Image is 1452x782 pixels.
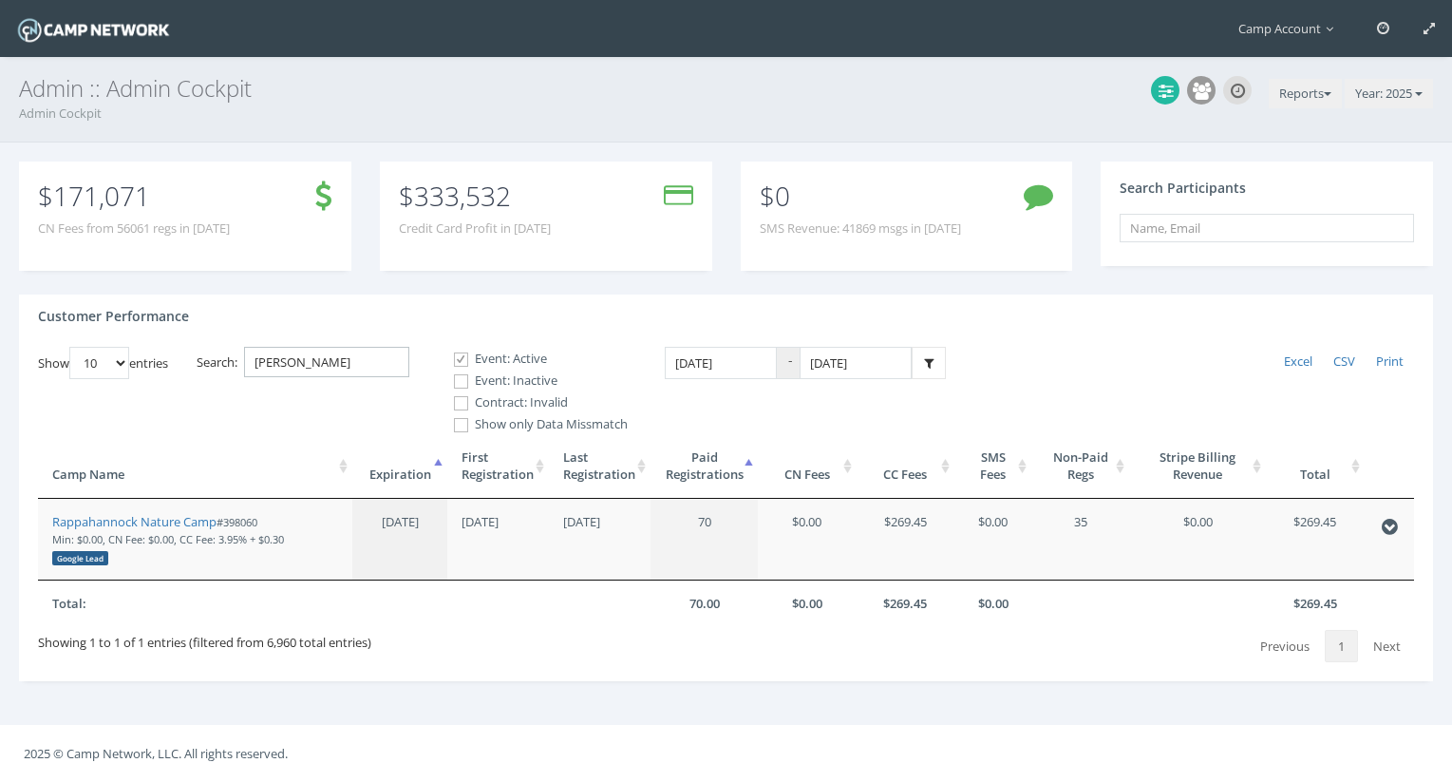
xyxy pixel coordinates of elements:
td: $269.45 [1266,499,1366,581]
input: Search: [244,347,409,378]
th: 70.00 [651,580,758,627]
span: Year: 2025 [1355,85,1412,102]
a: Rappahannock Nature Camp [52,513,217,530]
p: 2025 © Camp Network, LLC. All rights reserved. [24,743,1428,764]
a: Admin Cockpit [19,105,102,122]
a: Print [1366,347,1414,377]
span: $0 [760,178,790,214]
label: Show only Data Missmatch [438,415,628,434]
p: $ [38,185,230,206]
a: Previous [1247,630,1323,662]
th: PaidRegistrations: activate to sort column ascending [651,434,758,499]
th: SMS Fees: activate to sort column ascending [954,434,1031,499]
a: Excel [1273,347,1323,377]
th: Total: [38,580,352,627]
span: Print [1376,353,1404,370]
th: CC Fees: activate to sort column ascending [857,434,955,499]
td: $0.00 [1129,499,1265,581]
label: Show entries [38,347,168,379]
img: Camp Network [14,13,173,47]
a: CSV [1323,347,1366,377]
span: Excel [1284,353,1312,370]
h3: Admin :: Admin Cockpit [19,76,1433,101]
select: Showentries [69,347,129,379]
span: CSV [1333,353,1355,370]
th: $0.00 [758,580,856,627]
td: 70 [651,499,758,581]
span: CN Fees from 56061 regs in [DATE] [38,219,230,238]
button: Reports [1269,79,1342,109]
th: $269.45 [857,580,955,627]
th: Camp Name: activate to sort column ascending [38,434,352,499]
input: Name, Email [1120,214,1414,242]
td: [DATE] [447,499,549,581]
td: [DATE] [549,499,651,581]
span: 333,532 [414,178,511,214]
div: Showing 1 to 1 of 1 entries (filtered from 6,960 total entries) [38,627,371,652]
a: Next [1360,630,1414,662]
div: Google Lead [52,551,108,565]
label: Event: Inactive [438,372,628,391]
th: Non-Paid Regs: activate to sort column ascending [1031,434,1129,499]
span: Camp Account [1238,20,1343,37]
span: 171,071 [53,178,150,214]
input: Date Range: From [665,347,777,380]
label: Search: [197,347,409,378]
p: $ [399,185,551,206]
td: $0.00 [758,499,856,581]
h4: Search Participants [1120,181,1246,195]
td: $0.00 [954,499,1031,581]
td: $269.45 [857,499,955,581]
th: Expiration: activate to sort column descending [352,434,447,499]
button: Year: 2025 [1345,79,1433,109]
label: Event: Active [438,350,628,369]
th: CN Fees: activate to sort column ascending [758,434,856,499]
span: Credit Card Profit in [DATE] [399,219,551,238]
small: #398060 Min: $0.00, CN Fee: $0.00, CC Fee: 3.95% + $0.30 [52,515,284,564]
a: 1 [1325,630,1358,662]
input: Date Range: To [800,347,912,380]
span: [DATE] [382,513,419,530]
span: - [777,347,800,380]
th: $269.45 [1266,580,1366,627]
th: LastRegistration: activate to sort column ascending [549,434,651,499]
th: $0.00 [954,580,1031,627]
th: Stripe Billing Revenue: activate to sort column ascending [1129,434,1265,499]
td: 35 [1031,499,1129,581]
span: SMS Revenue: 41869 msgs in [DATE] [760,219,961,238]
th: Total: activate to sort column ascending [1266,434,1366,499]
th: FirstRegistration: activate to sort column ascending [447,434,549,499]
h4: Customer Performance [38,309,189,323]
label: Contract: Invalid [438,393,628,412]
